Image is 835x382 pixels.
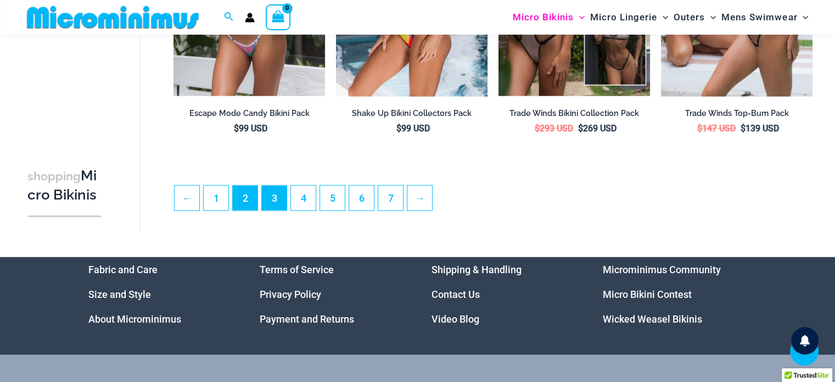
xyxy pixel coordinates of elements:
[661,108,812,119] h2: Trade Winds Top-Bum Pack
[262,186,287,211] a: Page 3
[266,4,291,30] a: View Shopping Cart, empty
[721,3,797,31] span: Mens Swimwear
[431,257,576,331] nav: Menu
[797,3,808,31] span: Menu Toggle
[535,123,540,134] span: $
[336,108,487,123] a: Shake Up Bikini Collectors Pack
[320,186,345,211] a: Page 5
[603,257,747,331] aside: Footer Widget 4
[336,108,487,119] h2: Shake Up Bikini Collectors Pack
[396,123,401,134] span: $
[741,123,746,134] span: $
[674,3,705,31] span: Outers
[378,186,403,211] a: Page 7
[173,185,812,217] nav: Product Pagination
[175,186,199,211] a: ←
[535,123,573,134] bdi: 293 USD
[590,3,657,31] span: Micro Lingerie
[23,5,203,30] img: MM SHOP LOGO FLAT
[513,3,574,31] span: Micro Bikinis
[741,123,779,134] bdi: 139 USD
[260,264,334,275] a: Terms of Service
[431,257,576,331] aside: Footer Widget 3
[498,108,650,123] a: Trade Winds Bikini Collection Pack
[697,123,736,134] bdi: 147 USD
[719,3,811,31] a: Mens SwimwearMenu ToggleMenu Toggle
[224,10,234,24] a: Search icon link
[27,167,102,204] h3: Micro Bikinis
[603,264,721,275] a: Microminimus Community
[233,186,257,211] span: Page 2
[234,123,239,134] span: $
[88,313,181,325] a: About Microminimus
[260,313,354,325] a: Payment and Returns
[407,186,432,211] a: →
[291,186,316,211] a: Page 4
[173,108,325,119] h2: Escape Mode Candy Bikini Pack
[578,123,583,134] span: $
[260,257,404,331] nav: Menu
[431,264,522,275] a: Shipping & Handling
[498,108,650,119] h2: Trade Winds Bikini Collection Pack
[396,123,430,134] bdi: 99 USD
[88,289,151,300] a: Size and Style
[88,257,233,331] nav: Menu
[234,123,267,134] bdi: 99 USD
[508,2,813,33] nav: Site Navigation
[431,289,480,300] a: Contact Us
[88,257,233,331] aside: Footer Widget 1
[603,313,702,325] a: Wicked Weasel Bikinis
[88,264,158,275] a: Fabric and Care
[173,108,325,123] a: Escape Mode Candy Bikini Pack
[705,3,716,31] span: Menu Toggle
[431,313,479,325] a: Video Blog
[671,3,719,31] a: OutersMenu ToggleMenu Toggle
[204,186,228,211] a: Page 1
[574,3,585,31] span: Menu Toggle
[697,123,702,134] span: $
[510,3,587,31] a: Micro BikinisMenu ToggleMenu Toggle
[260,289,321,300] a: Privacy Policy
[603,289,692,300] a: Micro Bikini Contest
[661,108,812,123] a: Trade Winds Top-Bum Pack
[603,257,747,331] nav: Menu
[587,3,671,31] a: Micro LingerieMenu ToggleMenu Toggle
[245,13,255,23] a: Account icon link
[27,169,81,183] span: shopping
[349,186,374,211] a: Page 6
[578,123,617,134] bdi: 269 USD
[657,3,668,31] span: Menu Toggle
[260,257,404,331] aside: Footer Widget 2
